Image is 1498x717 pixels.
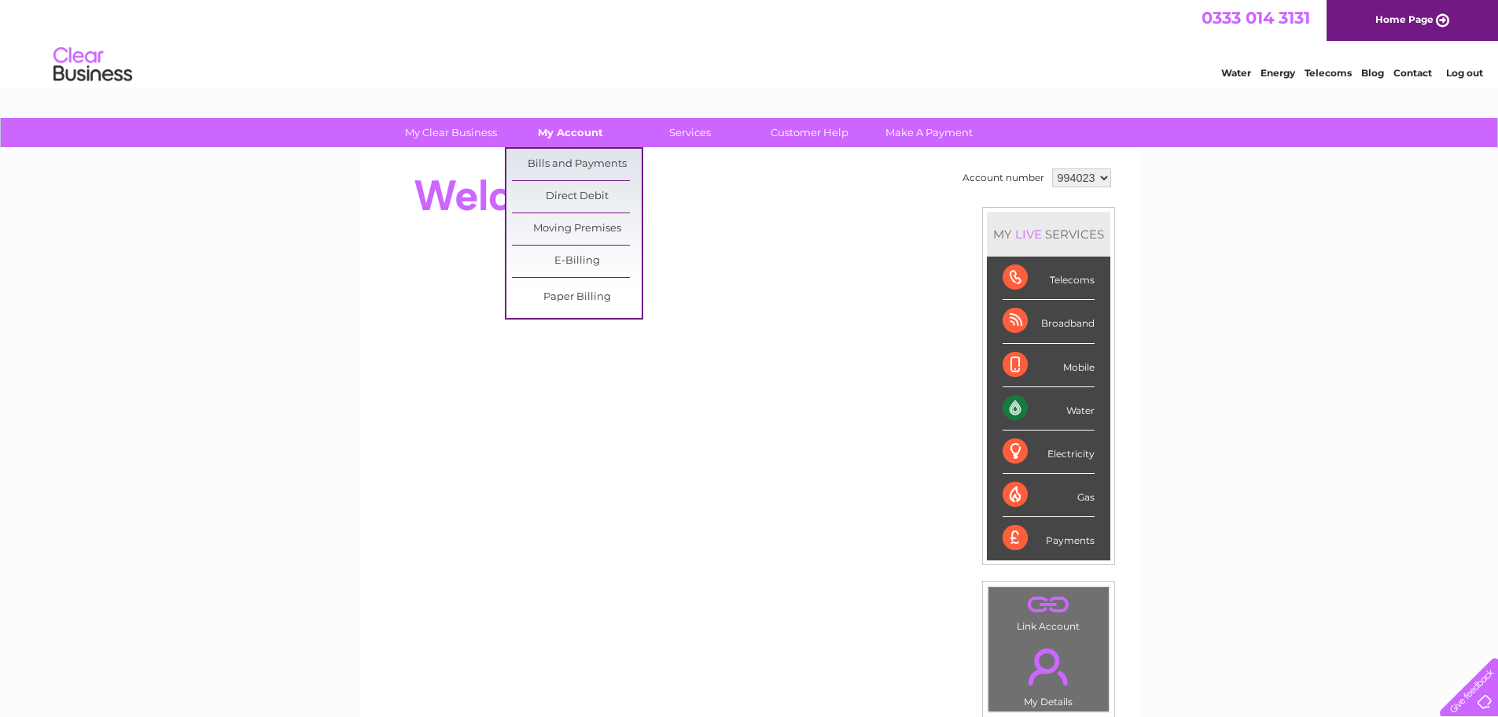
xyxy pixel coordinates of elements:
[512,282,642,313] a: Paper Billing
[506,118,635,147] a: My Account
[53,41,133,89] img: logo.png
[625,118,755,147] a: Services
[959,164,1048,191] td: Account number
[1003,517,1095,560] div: Payments
[988,635,1110,712] td: My Details
[1012,227,1045,242] div: LIVE
[992,591,1105,619] a: .
[1305,67,1352,79] a: Telecoms
[1003,431,1095,474] div: Electricity
[512,246,642,277] a: E-Billing
[1003,344,1095,387] div: Mobile
[1003,387,1095,431] div: Water
[1221,67,1251,79] a: Water
[988,586,1110,636] td: Link Account
[1003,257,1095,300] div: Telecoms
[1003,300,1095,343] div: Broadband
[992,639,1105,694] a: .
[1393,67,1432,79] a: Contact
[512,181,642,213] a: Direct Debit
[512,213,642,245] a: Moving Premises
[1261,67,1295,79] a: Energy
[745,118,874,147] a: Customer Help
[1446,67,1483,79] a: Log out
[864,118,994,147] a: Make A Payment
[1003,474,1095,517] div: Gas
[1202,8,1310,28] a: 0333 014 3131
[512,149,642,180] a: Bills and Payments
[987,212,1110,257] div: MY SERVICES
[378,9,1121,76] div: Clear Business is a trading name of Verastar Limited (registered in [GEOGRAPHIC_DATA] No. 3667643...
[386,118,516,147] a: My Clear Business
[1361,67,1384,79] a: Blog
